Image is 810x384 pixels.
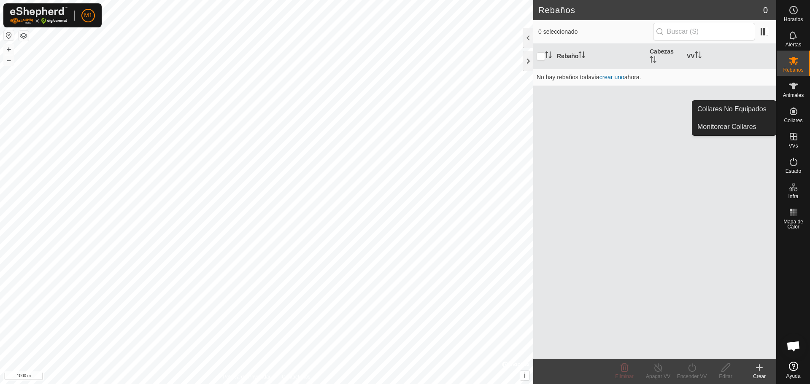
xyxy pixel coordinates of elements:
[653,23,755,40] input: Buscar (S)
[788,194,798,199] span: Infra
[538,27,653,36] span: 0 seleccionado
[675,373,709,380] div: Encender VV
[646,44,683,69] th: Cabezas
[553,44,646,69] th: Rebaño
[19,31,29,41] button: Capas del Mapa
[779,219,808,229] span: Mapa de Calor
[786,42,801,47] span: Alertas
[683,44,776,69] th: VV
[578,53,585,59] p-sorticon: Activar para ordenar
[692,101,776,118] a: Collares No Equipados
[599,74,624,81] a: crear uno
[783,93,804,98] span: Animales
[784,17,803,22] span: Horarios
[709,373,742,380] div: Editar
[697,122,756,132] span: Monitorear Collares
[783,67,803,73] span: Rebaños
[545,53,552,59] p-sorticon: Activar para ordenar
[10,7,67,24] img: Logo Gallagher
[4,55,14,65] button: –
[781,333,806,359] div: Chat abierto
[533,69,776,86] td: No hay rebaños todavía ahora.
[777,358,810,382] a: Ayuda
[223,373,272,381] a: Política de Privacidad
[763,4,768,16] span: 0
[84,11,92,20] span: M1
[695,53,702,59] p-sorticon: Activar para ordenar
[692,118,776,135] a: Monitorear Collares
[742,373,776,380] div: Crear
[641,373,675,380] div: Apagar VV
[697,104,767,114] span: Collares No Equipados
[4,30,14,40] button: Restablecer Mapa
[788,143,798,148] span: VVs
[282,373,310,381] a: Contáctenos
[786,169,801,174] span: Estado
[786,373,801,379] span: Ayuda
[4,44,14,54] button: +
[520,371,529,380] button: i
[524,372,526,379] span: i
[538,5,763,15] h2: Rebaños
[615,373,633,379] span: Eliminar
[784,118,802,123] span: Collares
[650,57,656,64] p-sorticon: Activar para ordenar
